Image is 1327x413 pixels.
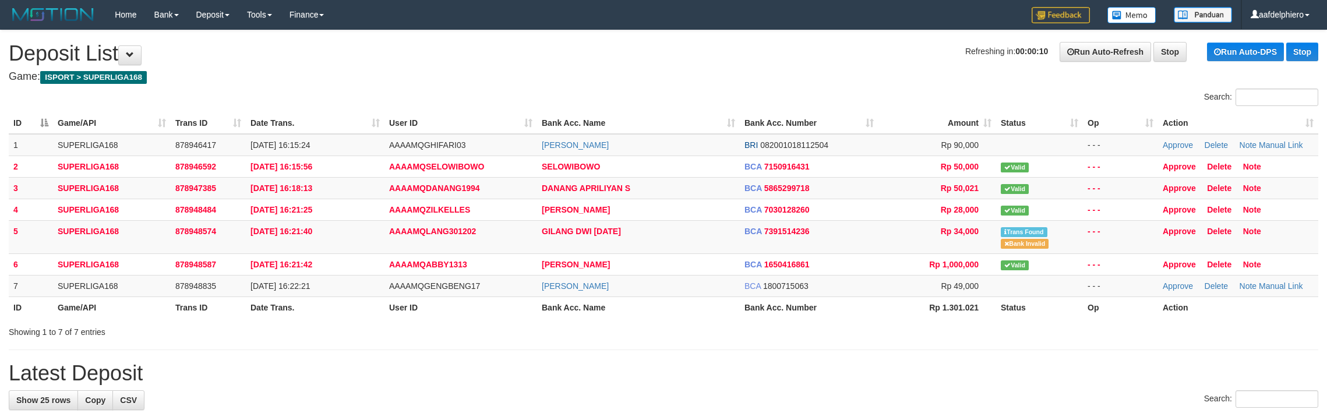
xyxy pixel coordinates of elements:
[1001,184,1029,194] span: Valid transaction
[1204,390,1318,408] label: Search:
[171,296,246,318] th: Trans ID
[9,390,78,410] a: Show 25 rows
[389,162,484,171] span: AAAAMQSELOWIBOWO
[1207,162,1231,171] a: Delete
[1060,42,1151,62] a: Run Auto-Refresh
[112,390,144,410] a: CSV
[1207,260,1231,269] a: Delete
[941,183,979,193] span: Rp 50,021
[1163,140,1193,150] a: Approve
[9,42,1318,65] h1: Deposit List
[1163,281,1193,291] a: Approve
[1001,260,1029,270] span: Valid transaction
[1243,162,1261,171] a: Note
[1243,227,1261,236] a: Note
[1083,156,1158,177] td: - - -
[9,322,544,338] div: Showing 1 to 7 of 7 entries
[1163,205,1196,214] a: Approve
[744,227,762,236] span: BCA
[53,112,171,134] th: Game/API: activate to sort column ascending
[996,296,1083,318] th: Status
[120,396,137,405] span: CSV
[171,112,246,134] th: Trans ID: activate to sort column ascending
[764,205,810,214] span: Copy 7030128260 to clipboard
[764,227,810,236] span: Copy 7391514236 to clipboard
[744,205,762,214] span: BCA
[1240,281,1257,291] a: Note
[9,296,53,318] th: ID
[1083,134,1158,156] td: - - -
[763,281,809,291] span: Copy 1800715063 to clipboard
[542,260,610,269] a: [PERSON_NAME]
[1083,177,1158,199] td: - - -
[929,260,979,269] span: Rp 1,000,000
[764,183,810,193] span: Copy 5865299718 to clipboard
[1163,183,1196,193] a: Approve
[9,362,1318,385] h1: Latest Deposit
[764,260,810,269] span: Copy 1650416861 to clipboard
[1015,47,1048,56] strong: 00:00:10
[1207,183,1231,193] a: Delete
[1001,227,1047,237] span: Similar transaction found
[1236,89,1318,106] input: Search:
[1204,89,1318,106] label: Search:
[9,112,53,134] th: ID: activate to sort column descending
[740,296,878,318] th: Bank Acc. Number
[1163,227,1196,236] a: Approve
[9,275,53,296] td: 7
[1207,43,1284,61] a: Run Auto-DPS
[9,134,53,156] td: 1
[389,227,476,236] span: AAAAMQLANG301202
[941,281,979,291] span: Rp 49,000
[53,253,171,275] td: SUPERLIGA168
[389,205,470,214] span: AAAAMQZILKELLES
[965,47,1048,56] span: Refreshing in:
[250,140,310,150] span: [DATE] 16:15:24
[40,71,147,84] span: ISPORT > SUPERLIGA168
[744,260,762,269] span: BCA
[1107,7,1156,23] img: Button%20Memo.svg
[53,275,171,296] td: SUPERLIGA168
[760,140,828,150] span: Copy 082001018112504 to clipboard
[1207,227,1231,236] a: Delete
[1163,162,1196,171] a: Approve
[9,199,53,220] td: 4
[53,177,171,199] td: SUPERLIGA168
[250,281,310,291] span: [DATE] 16:22:21
[744,162,762,171] span: BCA
[1083,275,1158,296] td: - - -
[1205,140,1228,150] a: Delete
[1001,239,1049,249] span: Bank is not match
[1032,7,1090,23] img: Feedback.jpg
[1158,112,1318,134] th: Action: activate to sort column ascending
[1083,253,1158,275] td: - - -
[53,220,171,253] td: SUPERLIGA168
[1083,296,1158,318] th: Op
[250,162,312,171] span: [DATE] 16:15:56
[542,205,610,214] a: [PERSON_NAME]
[764,162,810,171] span: Copy 7150916431 to clipboard
[941,162,979,171] span: Rp 50,000
[1243,205,1261,214] a: Note
[1083,220,1158,253] td: - - -
[85,396,105,405] span: Copy
[9,6,97,23] img: MOTION_logo.png
[246,112,384,134] th: Date Trans.: activate to sort column ascending
[1083,199,1158,220] td: - - -
[53,134,171,156] td: SUPERLIGA168
[1158,296,1318,318] th: Action
[389,183,480,193] span: AAAAMQDANANG1994
[53,199,171,220] td: SUPERLIGA168
[9,156,53,177] td: 2
[1083,112,1158,134] th: Op: activate to sort column ascending
[175,260,216,269] span: 878948587
[542,162,600,171] a: SELOWIBOWO
[9,220,53,253] td: 5
[1163,260,1196,269] a: Approve
[744,281,761,291] span: BCA
[996,112,1083,134] th: Status: activate to sort column ascending
[250,183,312,193] span: [DATE] 16:18:13
[1259,140,1303,150] a: Manual Link
[175,205,216,214] span: 878948484
[1240,140,1257,150] a: Note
